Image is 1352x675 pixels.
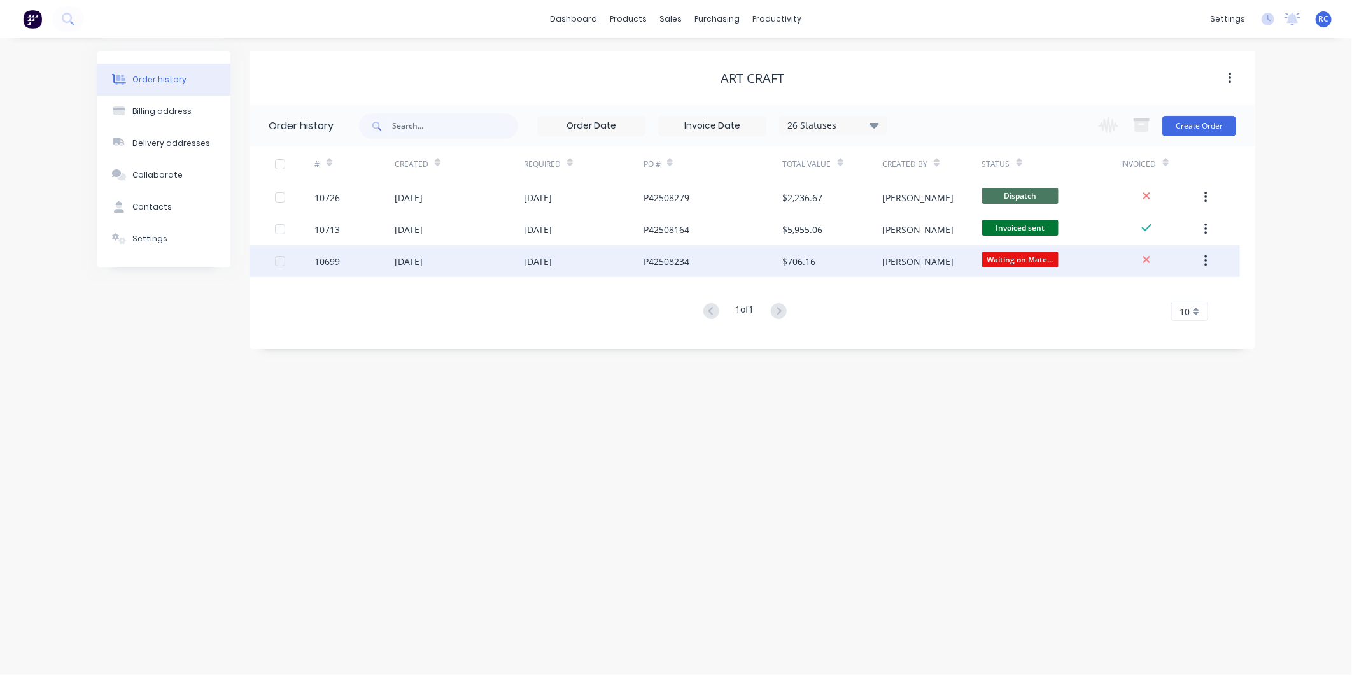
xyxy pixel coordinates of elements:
[524,223,552,236] div: [DATE]
[783,255,816,268] div: $706.16
[1162,116,1236,136] button: Create Order
[783,146,882,181] div: Total Value
[392,113,518,139] input: Search...
[644,146,783,181] div: PO #
[132,106,192,117] div: Billing address
[395,223,423,236] div: [DATE]
[315,159,320,170] div: #
[315,223,341,236] div: 10713
[269,118,334,134] div: Order history
[315,255,341,268] div: 10699
[395,146,524,181] div: Created
[544,10,604,29] a: dashboard
[132,74,187,85] div: Order history
[315,191,341,204] div: 10726
[982,159,1010,170] div: Status
[783,191,823,204] div: $2,236.67
[882,146,982,181] div: Created By
[982,220,1059,236] span: Invoiced sent
[97,159,230,191] button: Collaborate
[882,191,954,204] div: [PERSON_NAME]
[1122,159,1157,170] div: Invoiced
[982,188,1059,204] span: Dispatch
[689,10,747,29] div: purchasing
[1179,305,1190,318] span: 10
[395,191,423,204] div: [DATE]
[97,127,230,159] button: Delivery addresses
[1319,13,1329,25] span: RC
[882,223,954,236] div: [PERSON_NAME]
[644,255,689,268] div: P42508234
[783,223,823,236] div: $5,955.06
[524,255,552,268] div: [DATE]
[315,146,395,181] div: #
[23,10,42,29] img: Factory
[882,159,927,170] div: Created By
[97,96,230,127] button: Billing address
[97,223,230,255] button: Settings
[644,223,689,236] div: P42508164
[604,10,654,29] div: products
[97,191,230,223] button: Contacts
[132,201,172,213] div: Contacts
[395,159,428,170] div: Created
[721,71,784,86] div: Art Craft
[1122,146,1201,181] div: Invoiced
[1204,10,1251,29] div: settings
[524,159,561,170] div: Required
[982,146,1122,181] div: Status
[659,117,766,136] input: Invoice Date
[736,302,754,321] div: 1 of 1
[524,191,552,204] div: [DATE]
[524,146,644,181] div: Required
[783,159,831,170] div: Total Value
[132,169,183,181] div: Collaborate
[644,159,661,170] div: PO #
[747,10,808,29] div: productivity
[395,255,423,268] div: [DATE]
[538,117,645,136] input: Order Date
[644,191,689,204] div: P42508279
[882,255,954,268] div: [PERSON_NAME]
[780,118,887,132] div: 26 Statuses
[982,252,1059,267] span: Waiting on Mate...
[97,64,230,96] button: Order history
[132,138,210,149] div: Delivery addresses
[132,233,167,245] div: Settings
[654,10,689,29] div: sales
